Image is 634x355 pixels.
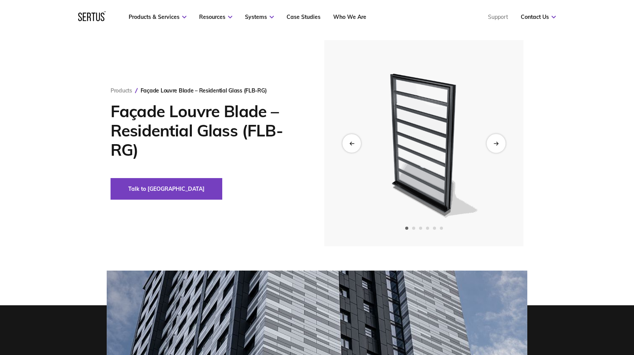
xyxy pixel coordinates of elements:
[111,178,222,200] button: Talk to [GEOGRAPHIC_DATA]
[333,13,366,20] a: Who We Are
[488,13,508,20] a: Support
[419,227,422,230] span: Go to slide 3
[245,13,274,20] a: Systems
[111,102,301,160] h1: Façade Louvre Blade – Residential Glass (FLB-RG)
[440,227,443,230] span: Go to slide 6
[521,13,556,20] a: Contact Us
[111,87,132,94] a: Products
[287,13,320,20] a: Case Studies
[412,227,415,230] span: Go to slide 2
[342,134,361,153] div: Previous slide
[129,13,186,20] a: Products & Services
[486,134,505,153] div: Next slide
[426,227,429,230] span: Go to slide 4
[199,13,232,20] a: Resources
[433,227,436,230] span: Go to slide 5
[495,266,634,355] iframe: Chat Widget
